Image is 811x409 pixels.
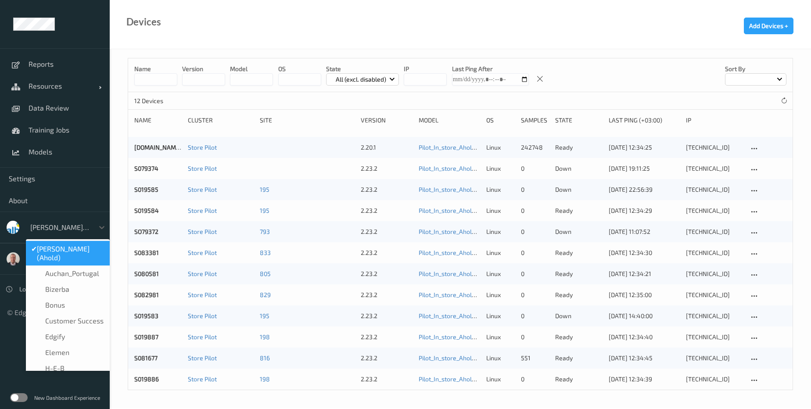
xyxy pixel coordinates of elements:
[486,248,515,257] p: linux
[609,312,680,320] div: [DATE] 14:40:00
[686,185,743,194] div: [TECHNICAL_ID]
[260,228,270,235] a: 793
[486,291,515,299] p: linux
[609,375,680,384] div: [DATE] 12:34:39
[326,65,399,73] p: State
[609,269,680,278] div: [DATE] 12:34:21
[260,249,271,256] a: 833
[609,143,680,152] div: [DATE] 12:34:25
[188,354,217,362] a: Store Pilot
[182,65,225,73] p: version
[188,165,217,172] a: Store Pilot
[188,144,217,151] a: Store Pilot
[609,354,680,362] div: [DATE] 12:34:45
[686,269,743,278] div: [TECHNICAL_ID]
[134,291,159,298] a: S082981
[609,164,680,173] div: [DATE] 19:11:25
[188,186,217,193] a: Store Pilot
[486,143,515,152] p: linux
[260,354,270,362] a: 816
[555,206,603,215] p: ready
[521,116,549,125] div: Samples
[686,354,743,362] div: [TECHNICAL_ID]
[419,249,578,256] a: Pilot_In_store_Ahold [DATE] 03:30 [DATE] 03:30 Auto Save
[555,143,603,152] p: ready
[609,248,680,257] div: [DATE] 12:34:30
[419,228,578,235] a: Pilot_In_store_Ahold [DATE] 03:30 [DATE] 03:30 Auto Save
[260,375,270,383] a: 198
[486,375,515,384] p: linux
[521,143,549,152] div: 242748
[419,291,578,298] a: Pilot_In_store_Ahold [DATE] 03:30 [DATE] 03:30 Auto Save
[521,206,549,215] div: 0
[361,185,413,194] div: 2.23.2
[230,65,273,73] p: model
[260,270,271,277] a: 805
[419,333,578,341] a: Pilot_In_store_Ahold [DATE] 03:30 [DATE] 03:30 Auto Save
[555,185,603,194] p: down
[686,164,743,173] div: [TECHNICAL_ID]
[555,269,603,278] p: ready
[278,65,321,73] p: OS
[361,269,413,278] div: 2.23.2
[361,312,413,320] div: 2.23.2
[521,185,549,194] div: 0
[134,375,159,383] a: S019886
[686,312,743,320] div: [TECHNICAL_ID]
[686,143,743,152] div: [TECHNICAL_ID]
[452,65,529,73] p: Last Ping After
[609,291,680,299] div: [DATE] 12:35:00
[486,116,515,125] div: OS
[686,333,743,341] div: [TECHNICAL_ID]
[486,354,515,362] p: linux
[134,270,159,277] a: S080581
[134,249,159,256] a: S083381
[486,269,515,278] p: linux
[419,144,578,151] a: Pilot_In_store_Ahold [DATE] 03:30 [DATE] 03:30 Auto Save
[134,165,158,172] a: S079374
[361,116,413,125] div: version
[188,228,217,235] a: Store Pilot
[361,248,413,257] div: 2.23.2
[188,291,217,298] a: Store Pilot
[419,375,578,383] a: Pilot_In_store_Ahold [DATE] 03:30 [DATE] 03:30 Auto Save
[188,207,217,214] a: Store Pilot
[361,333,413,341] div: 2.23.2
[555,227,603,236] p: down
[609,227,680,236] div: [DATE] 11:07:52
[555,375,603,384] p: ready
[521,164,549,173] div: 0
[555,354,603,362] p: ready
[188,312,217,319] a: Store Pilot
[188,270,217,277] a: Store Pilot
[134,333,158,341] a: S019887
[521,312,549,320] div: 0
[486,185,515,194] p: linux
[521,248,549,257] div: 0
[609,206,680,215] div: [DATE] 12:34:29
[361,164,413,173] div: 2.23.2
[555,116,603,125] div: State
[134,186,158,193] a: S019585
[686,116,743,125] div: ip
[555,333,603,341] p: ready
[419,312,578,319] a: Pilot_In_store_Ahold [DATE] 03:30 [DATE] 03:30 Auto Save
[555,248,603,257] p: ready
[333,75,389,84] p: All (excl. disabled)
[260,291,271,298] a: 829
[521,227,549,236] div: 0
[188,333,217,341] a: Store Pilot
[555,291,603,299] p: ready
[744,18,793,34] button: Add Devices +
[555,164,603,173] p: down
[361,354,413,362] div: 2.23.2
[725,65,786,73] p: Sort by
[419,165,578,172] a: Pilot_In_store_Ahold [DATE] 03:30 [DATE] 03:30 Auto Save
[361,143,413,152] div: 2.20.1
[521,291,549,299] div: 0
[134,97,200,105] p: 12 Devices
[134,65,177,73] p: Name
[361,206,413,215] div: 2.23.2
[419,207,578,214] a: Pilot_In_store_Ahold [DATE] 03:30 [DATE] 03:30 Auto Save
[609,116,680,125] div: Last Ping (+03:00)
